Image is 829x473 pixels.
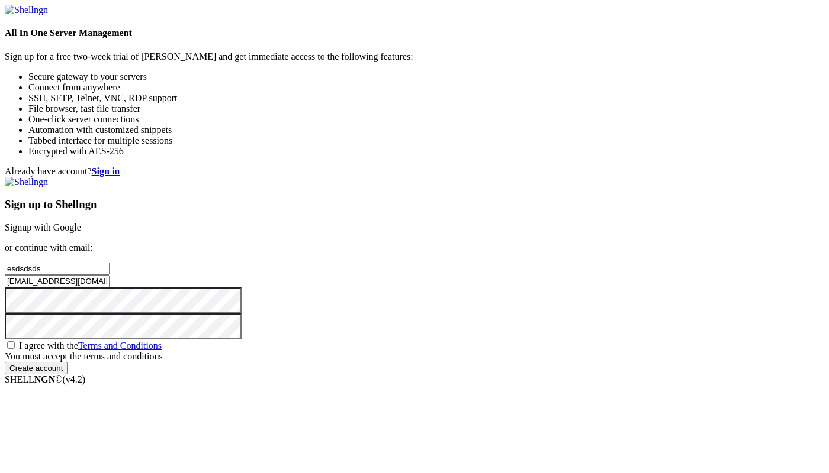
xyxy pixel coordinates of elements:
[28,93,824,103] li: SSH, SFTP, Telnet, VNC, RDP support
[5,275,110,287] input: Email address
[63,374,86,384] span: 4.2.0
[28,135,824,146] li: Tabbed interface for multiple sessions
[5,51,824,62] p: Sign up for a free two-week trial of [PERSON_NAME] and get immediate access to the following feat...
[28,146,824,157] li: Encrypted with AES-256
[5,362,68,374] input: Create account
[5,263,110,275] input: Full name
[5,198,824,211] h3: Sign up to Shellngn
[5,166,824,177] div: Already have account?
[28,114,824,125] li: One-click server connections
[5,374,85,384] span: SHELL ©
[5,177,48,187] img: Shellngn
[78,341,162,351] a: Terms and Conditions
[5,222,81,232] a: Signup with Google
[5,5,48,15] img: Shellngn
[34,374,56,384] b: NGN
[5,351,824,362] div: You must accept the terms and conditions
[28,125,824,135] li: Automation with customized snippets
[19,341,162,351] span: I agree with the
[5,28,824,38] h4: All In One Server Management
[7,341,15,349] input: I agree with theTerms and Conditions
[28,103,824,114] li: File browser, fast file transfer
[28,82,824,93] li: Connect from anywhere
[28,72,824,82] li: Secure gateway to your servers
[92,166,120,176] a: Sign in
[5,242,824,253] p: or continue with email:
